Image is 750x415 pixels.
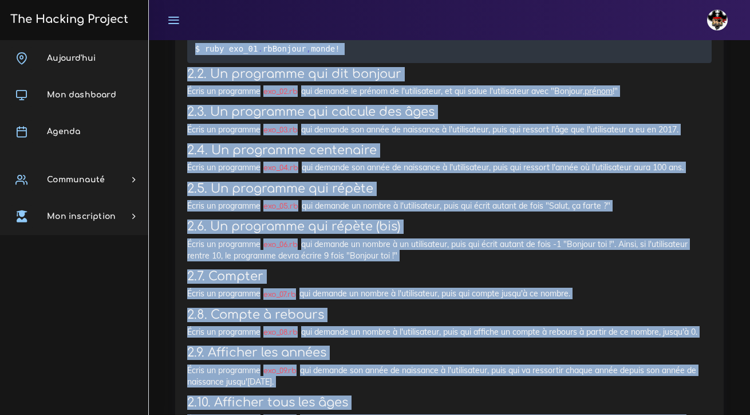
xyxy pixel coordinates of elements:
code: exo_03.rb [260,124,301,136]
p: Écris un programme qui demande un nombre à l'utilisateur, puis qui affiche un compte à rebours à ... [187,326,712,338]
h3: 2.4. Un programme centenaire [187,143,712,158]
span: Aujourd'hui [47,54,96,62]
code: exo_06.rb [260,239,301,250]
span: Bonjour [273,44,306,53]
span: Mon inscription [47,212,116,221]
code: exo_02.rb [260,86,301,97]
h3: 2.7. Compter [187,269,712,284]
p: Écris un programme qui demande son année de naissance à l'utilisateur, puis qui ressort l'année o... [187,162,712,173]
p: Écris un programme qui demande un nombre à l'utilisateur, puis qui compte jusqu'à ce nombre. [187,288,712,299]
h3: 2.9. Afficher les années [187,346,712,360]
span: . [258,44,262,53]
span: Mon dashboard [47,91,116,99]
h3: 2.6. Un programme qui répète (bis) [187,220,712,234]
span: Communauté [47,175,105,184]
code: exo_08.rb [260,327,301,338]
code: exo_05.rb [260,201,302,212]
span: , [306,44,311,53]
h3: 2.2. Un programme qui dit bonjour [187,67,712,81]
p: Écris un programme qui demande un nombre à l'utilisateur, puis qui écrit autant de fois "Salut, ç... [187,200,712,212]
h3: 2.10. Afficher tous les âges [187,396,712,410]
img: avatar [707,10,728,30]
h3: 2.3. Un programme qui calcule des âges [187,105,712,119]
h3: The Hacking Project [7,13,128,26]
p: Écris un programme qui demande un nombre à un utilisateur, puis qui écrit autant de fois -1 "Bonj... [187,238,712,262]
u: prénom [585,86,613,96]
p: Écris un programme qui demande son année de naissance à l'utilisateur, puis qui va ressortir chaq... [187,365,712,388]
span: ! [335,44,340,53]
code: exo_07.rb [260,289,299,300]
p: Écris un programme qui demande son année de naissance à l'utilisateur, puis qui ressort l'âge que... [187,124,712,135]
code: exo_04.rb [260,162,302,174]
h3: 2.5. Un programme qui répète [187,182,712,196]
code: $ ruby exo_01 rb monde [195,42,344,55]
span: Agenda [47,127,80,136]
p: Écris un programme qui demande le prénom de l'utilisateur, et qui salue l'utilisateur avec "Bonjo... [187,85,712,97]
h3: 2.8. Compte à rebours [187,308,712,322]
code: exo_09.rb [260,365,300,377]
